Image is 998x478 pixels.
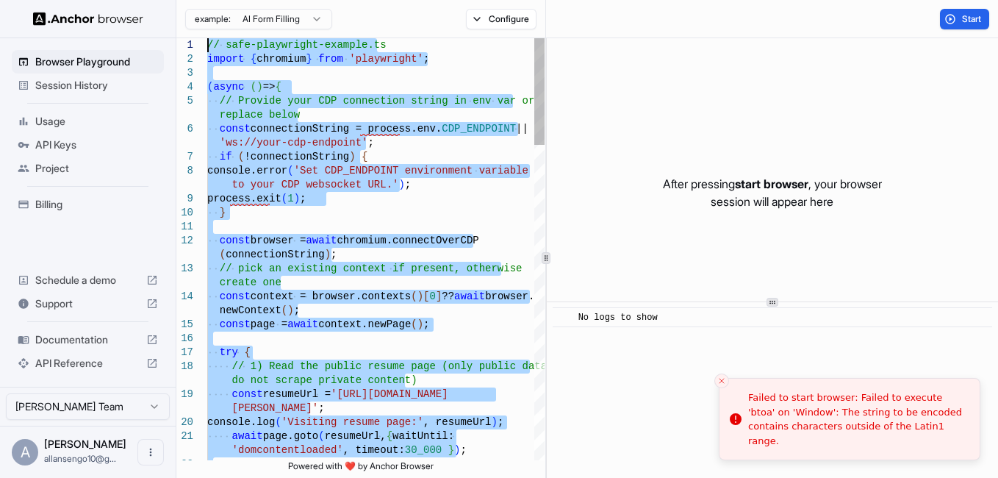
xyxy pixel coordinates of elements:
span: const [220,123,251,135]
span: API Reference [35,356,140,371]
span: 'domcontentloaded' [232,444,343,456]
div: 15 [176,318,193,332]
span: await [287,318,318,330]
span: start browser [735,176,808,191]
div: Billing [12,193,164,216]
span: connectionString [226,249,324,260]
span: // safe-playwright-example.ts [207,39,387,51]
span: context.newPage [318,318,411,330]
span: resumeUrl = [263,388,331,400]
span: page.goto [263,430,319,442]
span: ; [498,416,503,428]
span: page = [251,318,287,330]
div: 2 [176,52,193,66]
div: API Reference [12,352,164,375]
span: ( [275,416,281,428]
div: Project [12,157,164,180]
span: , resumeUrl [423,416,491,428]
span: ; [405,179,411,190]
img: Anchor Logo [33,12,143,26]
div: 4 [176,80,193,94]
span: ( [411,290,417,302]
span: ( [281,193,287,204]
span: ; [294,304,300,316]
button: Close toast [714,374,729,388]
div: Failed to start browser: Failed to execute 'btoa' on 'Window': The string to be encoded contains ... [748,390,968,448]
span: replace below [220,109,300,121]
span: Documentation [35,332,140,347]
span: ) [454,444,460,456]
span: await [232,430,263,442]
span: Project [35,161,158,176]
span: ) [417,318,423,330]
span: from [318,53,343,65]
span: Support [35,296,140,311]
span: const [220,290,251,302]
span: newContext [220,304,281,316]
span: => [263,81,276,93]
span: ; [331,249,337,260]
span: console.error [207,165,287,176]
span: , timeout: [343,444,405,456]
span: chromium.connectOverCDP [337,235,478,246]
span: } [220,207,226,218]
span: CDP_ENDPOINT [442,123,516,135]
div: Browser Playground [12,50,164,74]
span: console.log [207,416,275,428]
span: // 1) Read the public resume page (only public dat [232,360,541,372]
div: 22 [176,457,193,471]
div: 12 [176,234,193,248]
span: ) [398,179,404,190]
span: browser. [485,290,534,302]
span: waitUntil: [392,430,454,442]
span: Usage [35,114,158,129]
div: 21 [176,429,193,443]
span: || [516,123,528,135]
div: 17 [176,346,193,360]
span: !connectionString [244,151,349,163]
div: 11 [176,220,193,234]
span: } [306,53,312,65]
span: async [213,81,244,93]
span: Allan Sengo [44,438,126,450]
div: Documentation [12,328,164,352]
button: Start [940,9,989,29]
span: } [448,444,454,456]
span: ) [294,193,300,204]
span: ; [300,193,306,204]
div: 13 [176,262,193,276]
span: 'Set CDP_ENDPOINT environment variable [294,165,528,176]
div: 10 [176,206,193,220]
span: ) [287,304,293,316]
span: { [387,430,392,442]
span: '[URL][DOMAIN_NAME] [331,388,448,400]
span: { [244,346,250,358]
span: [PERSON_NAME]' [232,402,319,414]
span: ( [318,430,324,442]
span: Session History [35,78,158,93]
div: Usage [12,110,164,133]
span: { [251,53,256,65]
span: 30_000 [405,444,442,456]
div: 19 [176,388,193,402]
div: 9 [176,192,193,206]
div: 8 [176,164,193,178]
span: import [207,53,244,65]
span: 1 [287,193,293,204]
span: await [454,290,485,302]
div: Schedule a demo [12,268,164,292]
span: // Provide your CDP connection string in env var o [220,95,528,107]
span: ( [281,304,287,316]
span: 'playwright' [349,53,423,65]
span: Start [962,13,983,25]
span: context = browser.contexts [251,290,411,302]
span: ​ [560,310,567,325]
span: 'ws://your-cdp-endpoint' [220,137,368,149]
div: 6 [176,122,193,136]
span: to your CDP websocket URL.' [232,179,399,190]
span: do not scrape private content) [232,374,417,386]
span: try [220,346,238,358]
span: if [220,151,232,163]
div: 14 [176,290,193,304]
span: r [528,95,534,107]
